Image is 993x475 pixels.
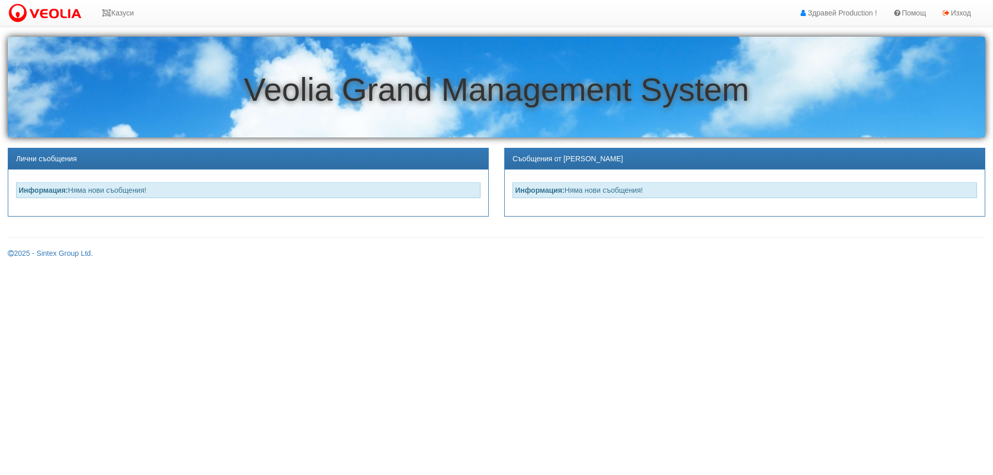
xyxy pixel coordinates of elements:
img: VeoliaLogo.png [8,3,86,24]
div: Съобщения от [PERSON_NAME] [505,148,985,170]
div: Лични съобщения [8,148,488,170]
div: Няма нови съобщения! [16,182,480,198]
div: Няма нови съобщения! [513,182,977,198]
h1: Veolia Grand Management System [8,72,985,108]
strong: Информация: [515,186,565,194]
a: 2025 - Sintex Group Ltd. [8,249,93,257]
strong: Информация: [19,186,68,194]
